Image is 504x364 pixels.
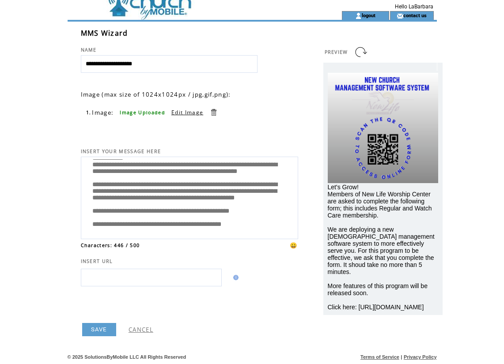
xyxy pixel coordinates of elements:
a: contact us [403,12,427,18]
img: account_icon.gif [355,12,362,19]
span: Image Uploaded [120,109,165,116]
a: Edit Image [171,109,203,116]
a: Delete this item [209,108,218,116]
img: contact_us_icon.gif [397,12,403,19]
span: Image (max size of 1024x1024px / jpg,gif,png): [81,90,231,98]
span: INSERT URL [81,258,113,264]
span: Image: [92,109,114,116]
a: logout [362,12,375,18]
a: Privacy Policy [404,354,437,360]
span: 😀 [290,241,298,249]
img: help.gif [231,275,239,280]
span: PREVIEW [325,49,348,55]
a: Terms of Service [360,354,399,360]
span: 1. [86,109,91,116]
span: © 2025 SolutionsByMobile LLC All Rights Reserved [68,354,186,360]
span: | [401,354,402,360]
span: MMS Wizard [81,28,128,38]
span: Characters: 446 / 500 [81,242,140,248]
span: INSERT YOUR MESSAGE HERE [81,148,161,154]
a: SAVE [82,323,116,336]
span: Let's Grow! Members of New Life Worship Center are asked to complete the following form; this inc... [328,184,435,311]
span: NAME [81,47,97,53]
a: CANCEL [129,326,153,334]
span: Hello LaBarbara [395,4,433,10]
